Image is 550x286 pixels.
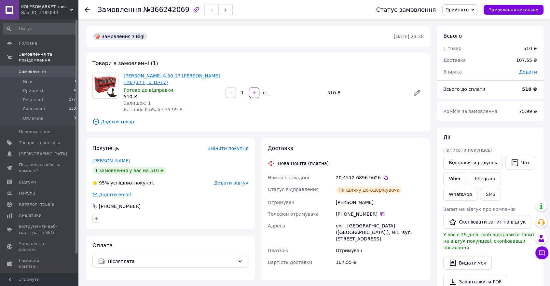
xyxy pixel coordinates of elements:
[443,188,477,201] a: WhatsApp
[523,45,537,52] div: 510 ₴
[92,33,147,40] div: Замовлення з Bigl
[268,200,294,205] span: Отримувач
[143,6,189,14] span: №366242069
[21,4,70,10] span: KOLESOMARKET- шини та камери для будь-якого виду транспорту
[411,86,424,99] a: Редагувати
[19,140,60,146] span: Товари та послуги
[108,258,235,265] span: Післяплата
[443,215,531,229] button: Скопіювати запит на відгук
[512,53,541,67] div: 107.55 ₴
[335,197,425,208] div: [PERSON_NAME]
[19,69,46,75] span: Замовлення
[92,167,166,174] div: 1 замовлення у вас на 510 ₴
[19,258,60,269] span: Гаманець компанії
[268,175,309,180] span: Номер накладної
[268,211,319,217] span: Телефон отримувача
[92,145,119,151] span: Покупець
[23,116,43,121] span: Оплачені
[336,174,424,181] div: 20 4512 6896 9026
[335,220,425,245] div: смт. [GEOGRAPHIC_DATA] ([GEOGRAPHIC_DATA].), №1: вул. [STREET_ADDRESS]
[335,256,425,268] div: 107.55 ₴
[443,46,461,51] span: 1 товар
[19,224,60,235] span: Інструменти веб-майстра та SEO
[443,109,497,114] span: Комісія за замовлення
[324,88,408,97] div: 510 ₴
[23,97,43,103] span: Виконані
[336,186,402,194] div: На шляху до одержувача
[268,248,288,253] span: Платник
[535,246,548,259] button: Чат з покупцем
[443,58,466,63] span: Доставка
[92,60,158,66] span: Товари в замовленні (1)
[69,97,76,103] span: 377
[208,146,248,151] span: Змінити покупця
[92,158,130,163] a: [PERSON_NAME]
[124,88,173,93] span: Готово до відправки
[268,187,319,192] span: Статус відправлення
[376,7,436,13] div: Статус замовлення
[98,191,131,198] div: Додати email
[19,51,78,63] span: Замовлення та повідомлення
[74,79,76,85] span: 0
[3,23,76,34] input: Пошук
[443,134,450,141] span: Дії
[69,106,76,112] span: 130
[124,107,183,112] span: Каталог ProSale: 75.99 ₴
[23,106,45,112] span: Скасовані
[19,201,54,207] span: Каталог ProSale
[92,118,424,125] span: Додати товар
[268,260,312,265] span: Вартість доставки
[443,207,516,212] span: Запит на відгук про компанію
[21,10,78,16] div: Ваш ID: 3185040
[19,190,36,196] span: Покупці
[23,79,32,85] span: Нові
[74,88,76,94] span: 4
[276,160,330,167] div: Нова Пошта (платна)
[19,129,50,135] span: Повідомлення
[98,203,141,210] div: [PHONE_NUMBER]
[19,179,36,185] span: Відгуки
[19,241,60,252] span: Управління сайтом
[489,7,538,12] span: Замовлення виконано
[19,40,37,46] span: Головна
[443,33,462,39] span: Всього
[19,212,41,218] span: Аналітика
[443,172,466,185] a: Viber
[522,87,537,92] b: 510 ₴
[443,87,485,92] span: Всього до сплати
[336,211,424,217] div: [PHONE_NUMBER]
[335,245,425,256] div: Отримувач
[19,162,60,174] span: Показники роботи компанії
[268,223,285,228] span: Адреса
[124,73,220,85] a: [PERSON_NAME] 4.50-17 [PERSON_NAME] TR6 (17 F, 5.10-17)
[443,156,503,170] button: Відправити рахунок
[443,147,492,153] span: Написати покупцеві
[394,34,424,39] time: [DATE] 23:38
[23,88,43,94] span: Прийняті
[260,89,270,96] div: шт.
[124,101,151,106] span: Залишок: 1
[443,256,492,270] button: Видати чек
[214,180,248,185] span: Додати відгук
[92,191,131,198] div: Додати email
[85,7,90,13] div: Повернутися назад
[519,109,537,114] span: 75.99 ₴
[92,242,113,249] span: Оплата
[19,151,67,157] span: [DEMOGRAPHIC_DATA]
[484,5,543,15] button: Замовлення виконано
[124,93,220,100] div: 510 ₴
[98,6,141,14] span: Замовлення
[268,145,294,151] span: Доставка
[480,188,501,201] button: SMS
[443,69,462,75] span: Знижка
[443,232,535,250] span: У вас є 29 днів, щоб відправити запит на відгук покупцеві, скопіювавши посилання.
[519,69,537,75] span: Додати
[445,7,469,12] span: Прийнято
[469,172,501,185] a: Telegram
[74,116,76,121] span: 0
[99,180,109,185] span: 95%
[92,180,154,186] div: успішних покупок
[93,73,118,98] img: Камера гумова 4.50-17 KENDA TR6 (17 F, 5.10-17)
[505,156,535,170] button: Чат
